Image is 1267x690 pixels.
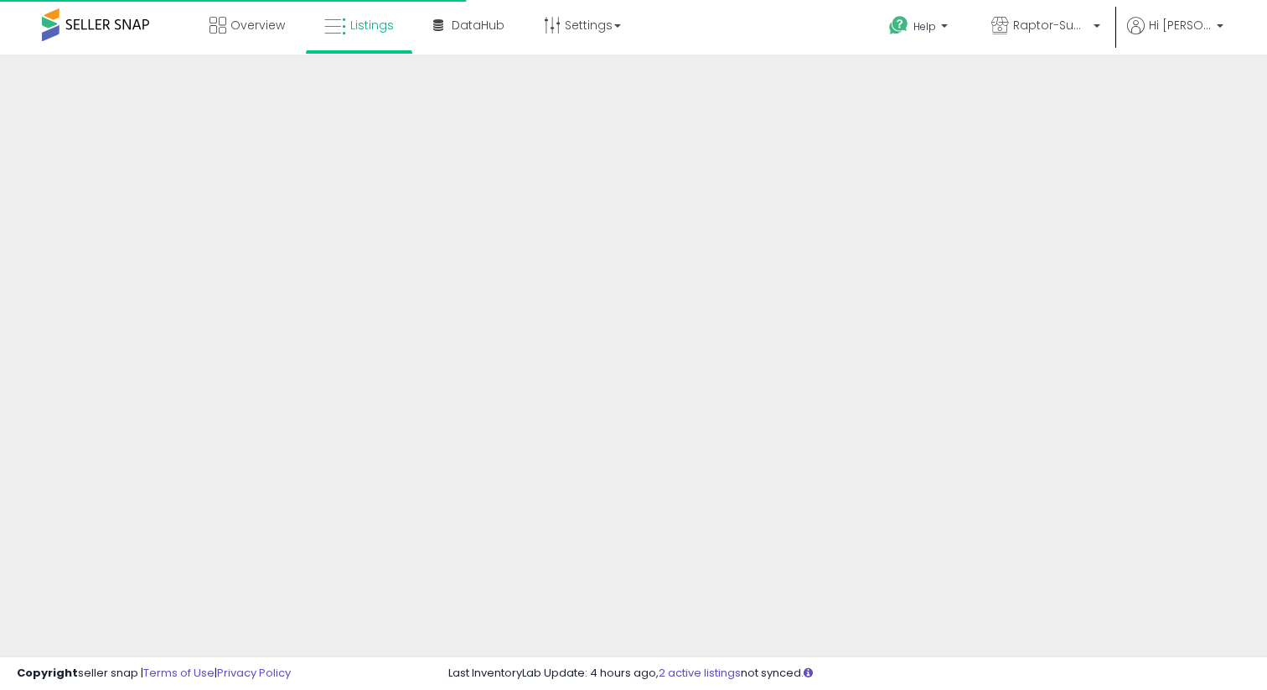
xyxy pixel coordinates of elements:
[448,666,1250,682] div: Last InventoryLab Update: 4 hours ago, not synced.
[659,665,741,681] a: 2 active listings
[17,666,291,682] div: seller snap | |
[804,667,813,678] i: Click here to read more about un-synced listings.
[350,17,394,34] span: Listings
[230,17,285,34] span: Overview
[1127,17,1223,54] a: Hi [PERSON_NAME]
[888,15,909,36] i: Get Help
[876,3,964,54] a: Help
[217,665,291,681] a: Privacy Policy
[1149,17,1212,34] span: Hi [PERSON_NAME]
[17,665,78,681] strong: Copyright
[452,17,504,34] span: DataHub
[1013,17,1089,34] span: Raptor-Supply LLC
[143,665,215,681] a: Terms of Use
[913,19,936,34] span: Help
